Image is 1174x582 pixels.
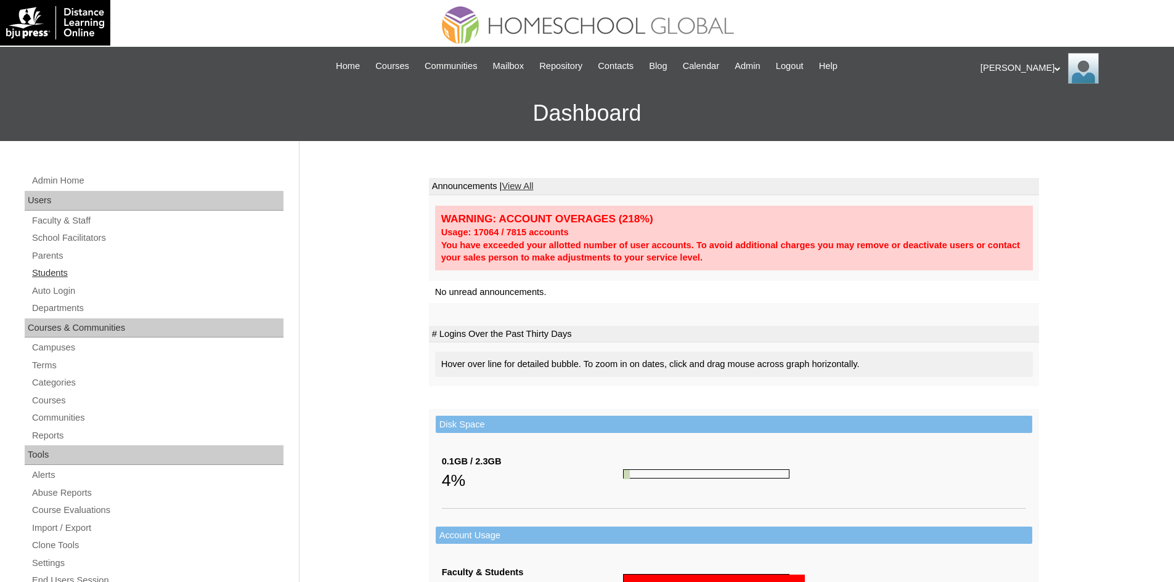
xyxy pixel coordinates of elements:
td: Announcements | [429,178,1039,195]
div: You have exceeded your allotted number of user accounts. To avoid additional charges you may remo... [441,239,1027,264]
a: Campuses [31,340,283,355]
a: Calendar [677,59,725,73]
a: Departments [31,301,283,316]
a: Courses [31,393,283,408]
div: Tools [25,445,283,465]
a: Blog [643,59,673,73]
span: Help [819,59,838,73]
span: Communities [425,59,478,73]
a: Categories [31,375,283,390]
span: Repository [539,59,582,73]
a: Settings [31,556,283,571]
div: [PERSON_NAME] [980,53,1162,84]
span: Calendar [683,59,719,73]
a: Communities [418,59,484,73]
strong: Usage: 17064 / 7815 accounts [441,227,569,237]
a: Admin [728,59,767,73]
td: No unread announcements. [429,281,1039,304]
a: Repository [533,59,589,73]
div: Users [25,191,283,211]
span: Logout [776,59,804,73]
div: 0.1GB / 2.3GB [442,455,623,468]
div: Hover over line for detailed bubble. To zoom in on dates, click and drag mouse across graph horiz... [435,352,1033,377]
a: Clone Tools [31,538,283,553]
a: Mailbox [487,59,531,73]
div: WARNING: ACCOUNT OVERAGES (218%) [441,212,1027,226]
a: Contacts [592,59,640,73]
span: Blog [649,59,667,73]
a: Home [330,59,366,73]
a: View All [502,181,533,191]
td: # Logins Over the Past Thirty Days [429,326,1039,343]
span: Home [336,59,360,73]
div: 4% [442,468,623,493]
a: Alerts [31,467,283,483]
a: Parents [31,248,283,264]
span: Contacts [598,59,634,73]
img: logo-white.png [6,6,104,39]
a: Students [31,265,283,281]
img: Ariane Ebuen [1068,53,1099,84]
td: Disk Space [436,416,1032,434]
a: Reports [31,428,283,443]
a: Terms [31,358,283,373]
a: Abuse Reports [31,485,283,501]
a: Help [813,59,844,73]
span: Admin [735,59,760,73]
a: Auto Login [31,283,283,299]
a: School Facilitators [31,230,283,246]
a: Faculty & Staff [31,213,283,228]
td: Account Usage [436,527,1032,544]
a: Communities [31,410,283,426]
a: Courses [369,59,415,73]
a: Course Evaluations [31,503,283,518]
span: Mailbox [493,59,524,73]
a: Import / Export [31,520,283,536]
div: Courses & Communities [25,318,283,338]
a: Admin Home [31,173,283,188]
div: Faculty & Students [442,566,623,579]
span: Courses [375,59,409,73]
a: Logout [770,59,810,73]
h3: Dashboard [6,86,1168,141]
